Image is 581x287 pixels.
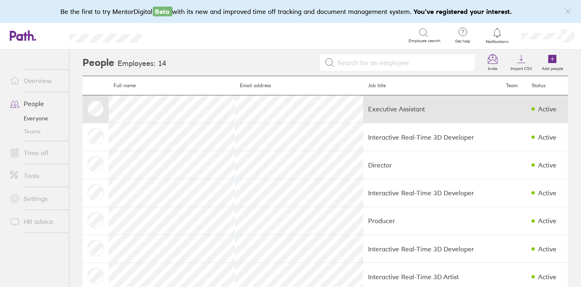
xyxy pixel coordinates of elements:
a: Add people [537,50,568,76]
div: Be the first to try MentorDigital with its new and improved time off tracking and document manage... [61,7,521,16]
td: Executive Assistant [363,95,501,123]
td: Interactive Real-Time 3D Developer [363,235,501,263]
td: Producer [363,207,501,235]
a: Invite [480,50,506,76]
th: Job title [363,76,501,95]
a: HR advice [3,213,69,230]
div: Active [538,133,556,141]
span: Notifications [484,39,511,44]
div: Active [538,189,556,197]
div: Search [164,32,185,39]
a: Settings [3,190,69,207]
a: Everyone [3,112,69,125]
div: Active [538,245,556,253]
h2: People [83,50,114,76]
a: Notifications [484,27,511,44]
a: Overview [3,72,69,89]
input: Search for an employee [335,55,470,70]
th: Email address [235,76,363,95]
div: Active [538,273,556,280]
span: Employee search [409,38,440,43]
h3: Employees: 14 [118,59,166,68]
span: Beta [153,7,172,16]
label: Import CSV [506,64,537,71]
a: Tools [3,167,69,184]
b: You've registered your interest. [414,7,512,16]
div: Active [538,105,556,113]
a: People [3,95,69,112]
a: Teams [3,125,69,138]
td: Director [363,151,501,179]
th: Full name [109,76,235,95]
th: Team [501,76,527,95]
a: Import CSV [506,50,537,76]
a: Time off [3,145,69,161]
th: Status [527,76,568,95]
td: Interactive Real-Time 3D Developer [363,179,501,207]
label: Invite [483,64,503,71]
label: Add people [537,64,568,71]
span: Get help [449,39,476,44]
div: Active [538,161,556,169]
div: Active [538,217,556,224]
td: Interactive Real-Time 3D Developer [363,123,501,151]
